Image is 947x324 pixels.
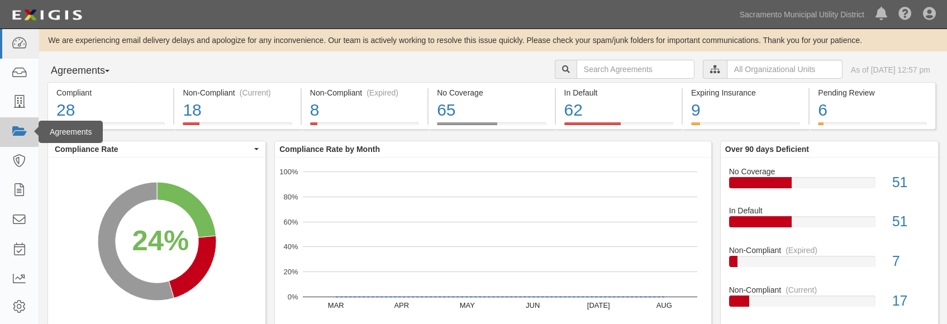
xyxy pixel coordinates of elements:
b: Compliance Rate by Month [279,145,380,154]
a: Non-Compliant(Expired)7 [729,245,930,284]
div: 18 [183,98,292,122]
a: Non-Compliant(Current)17 [729,284,930,316]
a: Expiring Insurance9 [683,122,808,131]
div: 8 [310,98,419,122]
div: 62 [564,98,673,122]
img: logo-5460c22ac91f19d4615b14bd174203de0afe785f0fc80cf4dbbc73dc1793850b.png [8,5,85,25]
div: 17 [884,291,938,311]
div: Non-Compliant (Current) [183,87,292,98]
div: No Coverage [721,166,938,177]
input: Search Agreements [577,60,694,79]
text: 60% [284,217,298,226]
text: 20% [284,268,298,276]
text: MAR [328,301,344,309]
div: (Expired) [786,245,817,256]
a: No Coverage51 [729,166,930,206]
div: 28 [56,98,165,122]
a: In Default51 [729,205,930,245]
div: No Coverage [437,87,546,98]
a: No Coverage65 [429,122,554,131]
div: 7 [884,251,938,271]
div: Expiring Insurance [691,87,800,98]
div: Compliant [56,87,165,98]
div: 6 [818,98,926,122]
div: (Expired) [367,87,398,98]
div: Non-Compliant [721,284,938,296]
text: AUG [656,301,672,309]
div: We are experiencing email delivery delays and apologize for any inconvenience. Our team is active... [39,35,947,46]
a: Non-Compliant(Current)18 [174,122,300,131]
div: In Default [564,87,673,98]
div: 9 [691,98,800,122]
button: Compliance Rate [48,141,265,157]
a: Pending Review6 [810,122,935,131]
div: Non-Compliant [721,245,938,256]
text: 80% [284,193,298,201]
span: Compliance Rate [55,144,251,155]
div: Pending Review [818,87,926,98]
div: Non-Compliant (Expired) [310,87,419,98]
a: In Default62 [556,122,682,131]
i: Help Center - Complianz [898,8,912,21]
div: 24% [132,220,189,261]
b: Over 90 days Deficient [725,145,809,154]
div: As of [DATE] 12:57 pm [851,64,930,75]
text: 0% [288,293,298,301]
button: Agreements [47,60,131,82]
text: JUN [526,301,540,309]
input: All Organizational Units [727,60,843,79]
div: (Current) [786,284,817,296]
a: Sacramento Municipal Utility District [734,3,870,26]
a: Compliant28 [47,122,173,131]
text: MAY [460,301,475,309]
text: APR [394,301,410,309]
div: (Current) [240,87,271,98]
div: 65 [437,98,546,122]
div: 51 [884,173,938,193]
text: 100% [280,168,299,176]
div: 51 [884,212,938,232]
text: 40% [284,242,298,251]
div: Agreements [39,121,103,143]
a: Non-Compliant(Expired)8 [302,122,427,131]
div: In Default [721,205,938,216]
text: [DATE] [587,301,610,309]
